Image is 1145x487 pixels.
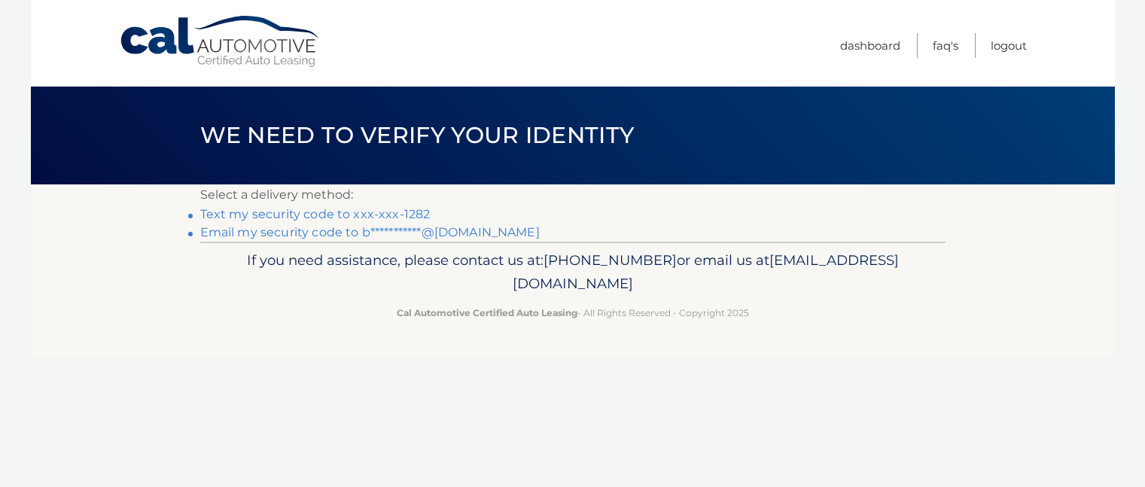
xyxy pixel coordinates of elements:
[210,248,936,297] p: If you need assistance, please contact us at: or email us at
[210,305,936,321] p: - All Rights Reserved - Copyright 2025
[933,33,958,58] a: FAQ's
[991,33,1027,58] a: Logout
[119,15,322,68] a: Cal Automotive
[397,307,577,318] strong: Cal Automotive Certified Auto Leasing
[200,207,431,221] a: Text my security code to xxx-xxx-1282
[840,33,900,58] a: Dashboard
[200,184,946,205] p: Select a delivery method:
[200,121,635,149] span: We need to verify your identity
[544,251,677,269] span: [PHONE_NUMBER]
